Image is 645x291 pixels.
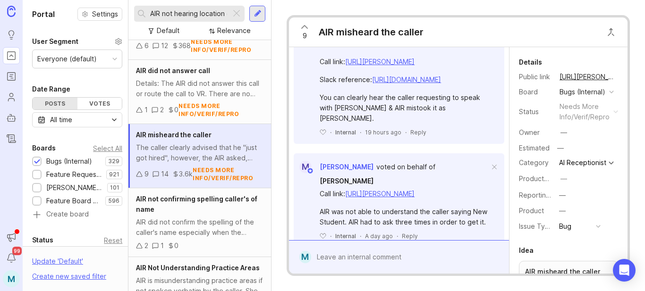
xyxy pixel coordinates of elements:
div: AIR was not able to understand the caller saying New Student. AIR had to ask three times in order... [320,207,489,227]
a: Portal [3,47,20,64]
div: Public link [519,72,552,82]
div: Call link: [320,189,489,199]
svg: toggle icon [107,116,122,124]
div: Feature Requests (Internal) [46,169,102,180]
a: Ideas [3,26,20,43]
a: Roadmaps [3,68,20,85]
div: needs more info/verif/repro [178,102,263,118]
div: — [559,190,566,200]
div: You can clearly hear the caller requesting to speak with [PERSON_NAME] & AIR mistook it as [PERSO... [320,92,489,124]
div: All time [50,115,72,125]
div: The caller clearly advised that he "just got hired", however, the AIR asked, "Can you please clar... [136,142,263,163]
a: AIR did not answer callDetails: The AIR did not answer this call or route the call to VR. There a... [128,60,271,124]
label: ProductboardID [519,175,569,183]
div: Bug [559,221,571,232]
div: Reply [410,128,426,136]
a: Users [3,89,20,106]
a: Create board [32,211,122,219]
div: Details: The AIR did not answer this call or route the call to VR. There are no Events, recording... [136,78,263,99]
span: Settings [92,9,118,19]
div: Call link: [320,57,489,67]
div: Status [32,234,53,246]
div: 0 [174,105,178,115]
div: Status [519,107,552,117]
div: Slack reference: [320,75,489,85]
button: M [3,270,20,287]
div: Posts [33,98,77,109]
span: AIR not confirming spelling caller's of name [136,195,257,213]
button: Notifications [3,249,20,266]
div: Bugs (Internal) [560,87,605,97]
div: Details [519,57,542,68]
img: Canny Home [7,6,16,17]
div: · [360,128,361,136]
span: AIR misheard the caller [136,131,212,139]
div: · [330,232,331,240]
a: Autopilot [3,109,20,126]
div: — [560,174,567,184]
div: Owner [519,127,552,138]
div: Idea [519,245,534,256]
div: AIR misheard the caller [319,25,424,39]
div: 12 [161,41,168,51]
span: 19 hours ago [365,128,401,136]
p: 329 [108,158,119,165]
span: [PERSON_NAME] [320,163,373,171]
div: 9 [144,169,149,179]
span: AIR Not Understanding Practice Areas [136,264,260,272]
div: Internal [335,232,356,240]
button: Close button [602,23,620,42]
input: Search... [150,8,227,19]
span: 99 [12,247,22,255]
div: 1 [144,105,148,115]
div: · [397,232,398,240]
p: 101 [110,184,119,191]
div: Boards [32,142,56,154]
a: M[PERSON_NAME] [294,161,373,173]
span: AIR did not answer call [136,67,210,75]
div: Reset [104,238,122,243]
div: 3.6k [179,169,193,179]
div: · [405,128,407,136]
div: M [299,251,311,263]
div: 2 [144,241,148,251]
div: — [559,206,566,216]
div: needs more info/verif/repro [191,38,263,54]
div: — [560,127,567,138]
div: Feature Board Sandbox [DATE] [46,196,101,206]
div: · [330,128,331,136]
div: needs more info/verif/repro [193,166,263,182]
div: Create new saved filter [32,271,106,282]
div: Category [519,158,552,168]
a: AIR not confirming spelling caller's of nameAIR did not confirm the spelling of the caller's name... [128,188,271,257]
span: A day ago [365,232,393,240]
div: Open Intercom Messenger [613,259,636,282]
div: Default [157,25,179,36]
a: [PERSON_NAME] [320,176,373,186]
span: 9 [303,31,307,41]
img: member badge [307,167,314,175]
div: Select All [93,146,122,151]
div: Everyone (default) [37,54,97,64]
div: 6 [144,41,149,51]
div: 2 [160,105,164,115]
div: · [360,232,361,240]
div: 1 [161,241,164,251]
button: Settings [77,8,122,21]
div: Board [519,87,552,97]
label: Product [519,207,544,215]
div: 0 [174,241,178,251]
div: Internal [335,128,356,136]
div: Votes [77,98,122,109]
div: [PERSON_NAME] (Public) [46,183,102,193]
div: 368 [178,41,191,51]
a: [URL][PERSON_NAME] [557,71,618,83]
button: ProductboardID [558,173,570,185]
div: needs more info/verif/repro [560,101,610,122]
a: AIR misheard the callerThe caller clearly advised that he "just got hired", however, the AIR aske... [128,124,271,188]
a: [URL][PERSON_NAME] [345,58,415,66]
div: Estimated [519,145,550,151]
div: — [554,142,567,154]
